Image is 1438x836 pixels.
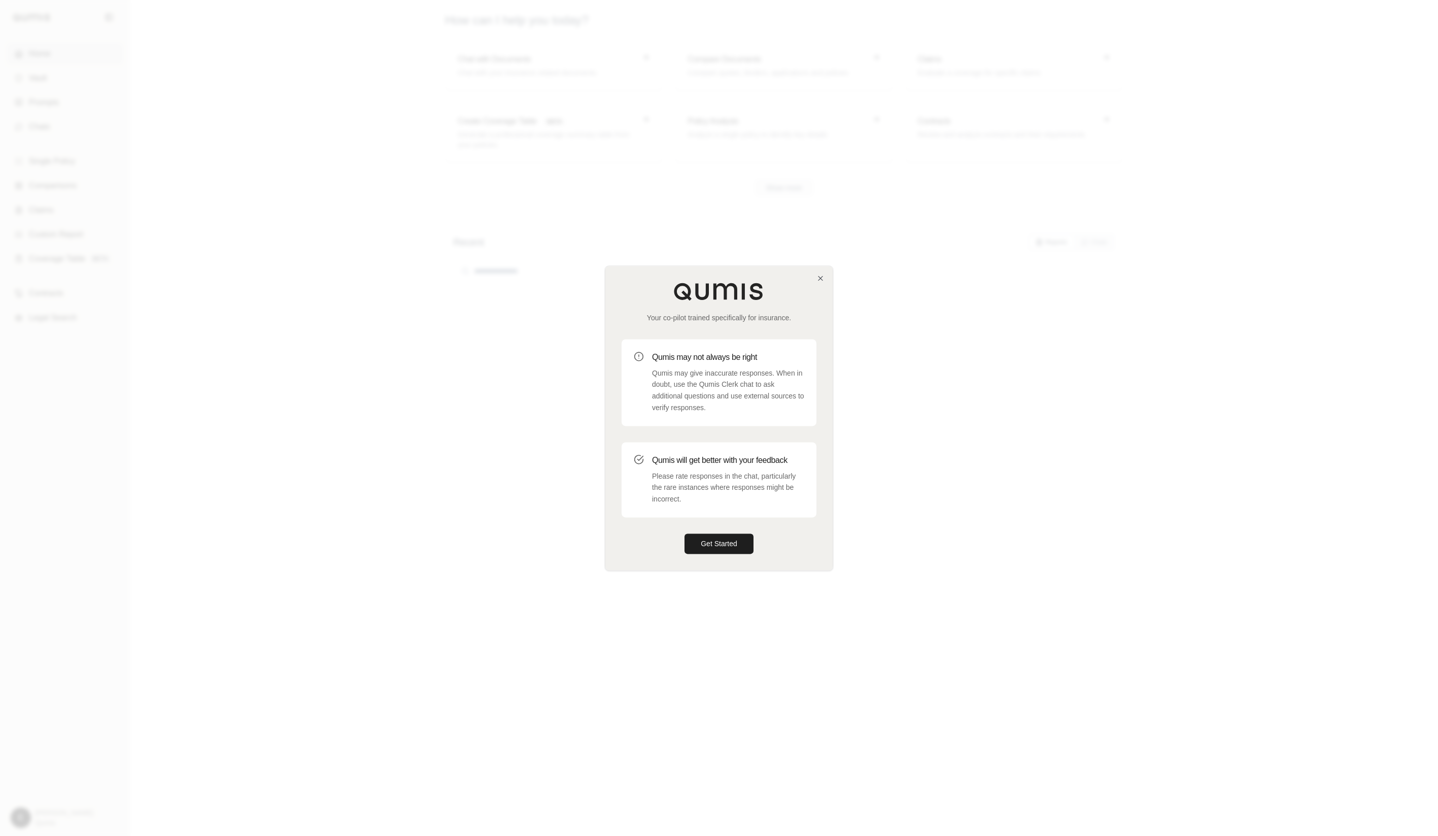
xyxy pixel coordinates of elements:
img: Qumis Logo [673,282,765,300]
p: Qumis may give inaccurate responses. When in doubt, use the Qumis Clerk chat to ask additional qu... [652,367,804,414]
p: Your co-pilot trained specifically for insurance. [622,313,816,323]
p: Please rate responses in the chat, particularly the rare instances where responses might be incor... [652,471,804,505]
h3: Qumis may not always be right [652,351,804,363]
button: Get Started [684,533,754,554]
h3: Qumis will get better with your feedback [652,454,804,466]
